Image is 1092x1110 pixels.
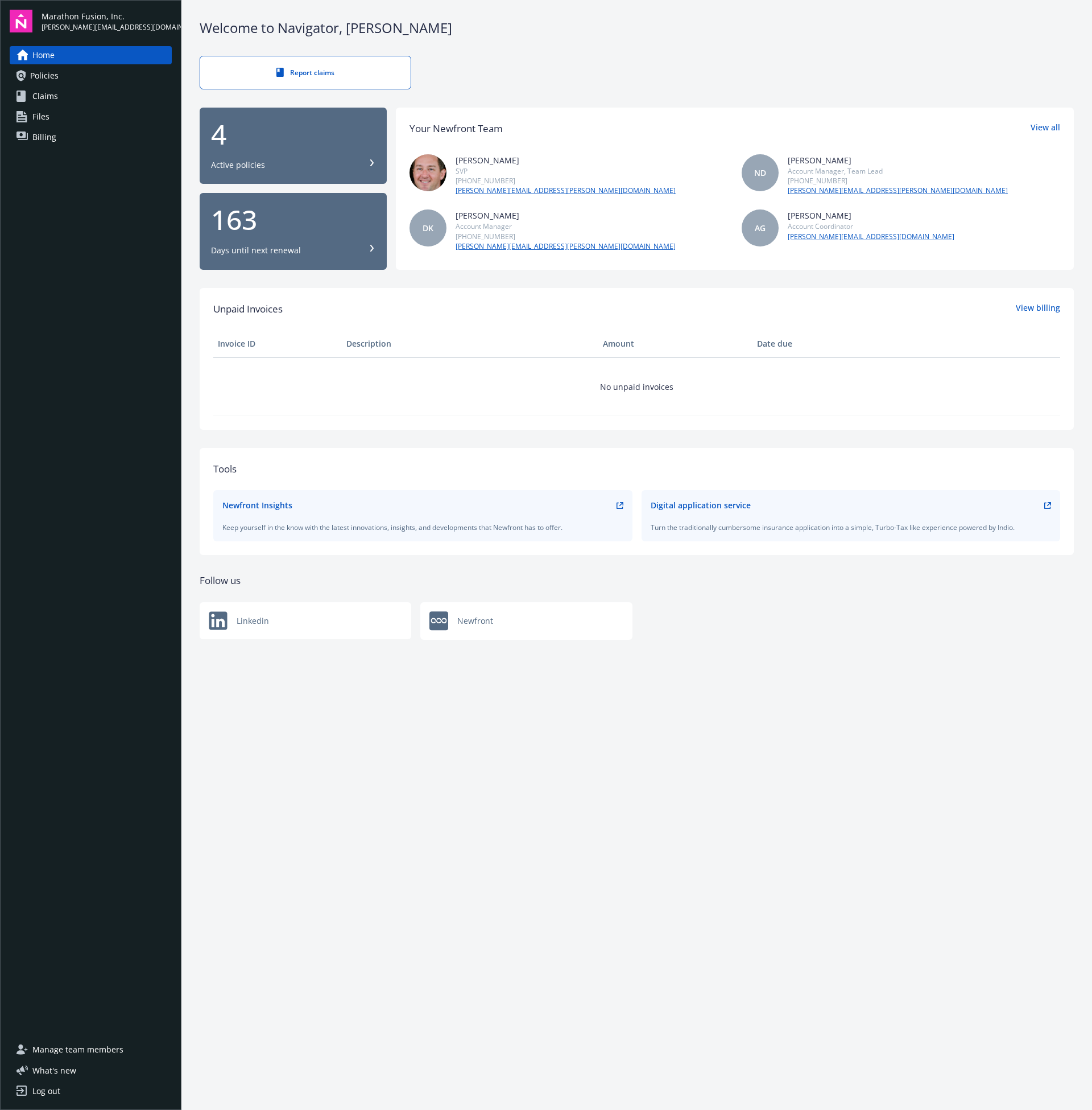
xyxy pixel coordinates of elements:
a: [PERSON_NAME][EMAIL_ADDRESS][DOMAIN_NAME] [788,232,954,242]
button: What's new [10,1064,94,1076]
button: 4Active policies [200,108,387,184]
div: Welcome to Navigator , [PERSON_NAME] [200,18,1074,38]
span: AG [755,222,766,234]
a: Billing [10,128,172,146]
button: Marathon Fusion, Inc.[PERSON_NAME][EMAIL_ADDRESS][DOMAIN_NAME] [42,10,172,32]
th: Description [342,330,598,357]
div: Newfront [420,602,632,640]
a: [PERSON_NAME][EMAIL_ADDRESS][PERSON_NAME][DOMAIN_NAME] [788,186,1008,196]
a: [PERSON_NAME][EMAIL_ADDRESS][PERSON_NAME][DOMAIN_NAME] [456,241,676,252]
div: Days until next renewal [211,245,301,256]
a: Newfront logoNewfront [420,602,632,640]
div: Keep yourself in the know with the latest innovations, insights, and developments that Newfront h... [222,523,623,532]
td: No unpaid invoices [213,357,1060,416]
th: Date due [752,330,881,357]
div: [PERSON_NAME] [456,154,676,166]
div: [PERSON_NAME] [788,154,1008,166]
div: [PHONE_NUMBER] [456,232,676,241]
a: View all [1031,121,1060,136]
div: Follow us [200,573,1074,588]
div: Your Newfront Team [409,121,503,136]
div: [PHONE_NUMBER] [456,176,676,186]
span: ND [754,167,766,179]
span: Unpaid Invoices [213,302,283,316]
img: Newfront logo [209,611,227,630]
div: Turn the traditionally cumbersome insurance application into a simple, Turbo-Tax like experience ... [651,523,1052,532]
span: Manage team members [32,1041,123,1059]
a: Home [10,46,172,64]
div: Linkedin [200,602,411,639]
span: What ' s new [32,1064,76,1076]
div: Report claims [223,68,388,77]
div: Account Coordinator [788,221,954,231]
th: Invoice ID [213,330,342,357]
a: Manage team members [10,1041,172,1059]
div: Log out [32,1082,60,1100]
a: View billing [1016,302,1060,316]
div: 163 [211,206,375,233]
a: Claims [10,87,172,105]
img: photo [409,154,446,191]
img: Newfront logo [429,611,448,631]
div: Newfront Insights [222,499,292,511]
div: Active policies [211,159,265,171]
div: [PERSON_NAME] [456,209,676,221]
a: Policies [10,67,172,85]
span: [PERSON_NAME][EMAIL_ADDRESS][DOMAIN_NAME] [42,22,172,32]
a: Files [10,108,172,126]
span: Policies [30,67,59,85]
div: 4 [211,121,375,148]
th: Amount [598,330,752,357]
a: Newfront logoLinkedin [200,602,411,640]
span: Billing [32,128,56,146]
span: DK [423,222,433,234]
div: Digital application service [651,499,751,511]
div: Tools [213,462,1060,476]
span: Files [32,108,49,126]
span: Home [32,46,55,64]
span: Claims [32,87,58,105]
div: [PHONE_NUMBER] [788,176,1008,186]
div: [PERSON_NAME] [788,209,954,221]
span: Marathon Fusion, Inc. [42,10,172,22]
a: Report claims [200,56,411,89]
div: SVP [456,166,676,176]
div: Account Manager, Team Lead [788,166,1008,176]
button: 163Days until next renewal [200,193,387,270]
a: [PERSON_NAME][EMAIL_ADDRESS][PERSON_NAME][DOMAIN_NAME] [456,186,676,196]
img: navigator-logo.svg [10,10,32,32]
div: Account Manager [456,221,676,231]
